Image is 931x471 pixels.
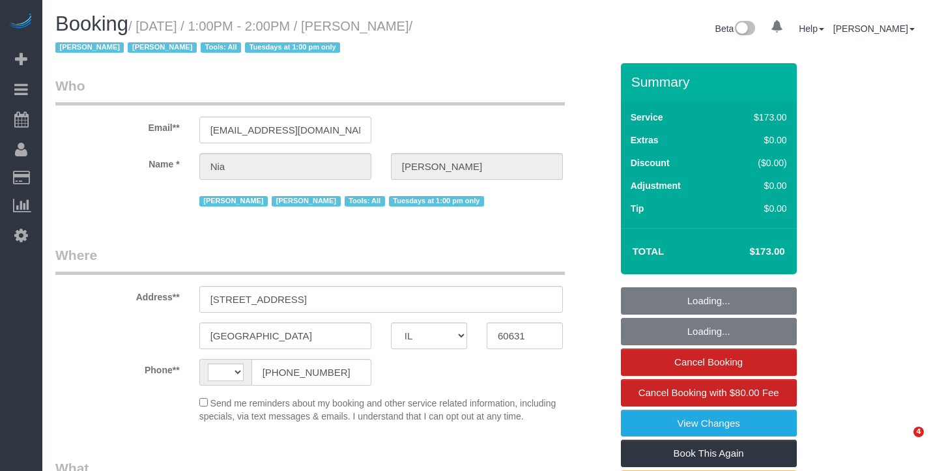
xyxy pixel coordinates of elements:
[726,156,787,169] div: ($0.00)
[631,179,681,192] label: Adjustment
[631,74,790,89] h3: Summary
[487,322,563,349] input: Zip Code**
[201,42,241,53] span: Tools: All
[726,179,787,192] div: $0.00
[55,12,128,35] span: Booking
[833,23,915,34] a: [PERSON_NAME]
[638,387,779,398] span: Cancel Booking with $80.00 Fee
[726,111,787,124] div: $173.00
[734,21,755,38] img: New interface
[633,246,665,257] strong: Total
[199,196,268,207] span: [PERSON_NAME]
[726,202,787,215] div: $0.00
[887,427,918,458] iframe: Intercom live chat
[621,410,797,437] a: View Changes
[55,19,412,55] small: / [DATE] / 1:00PM - 2:00PM / [PERSON_NAME]
[128,42,196,53] span: [PERSON_NAME]
[345,196,385,207] span: Tools: All
[389,196,484,207] span: Tuesdays at 1:00 pm only
[245,42,340,53] span: Tuesdays at 1:00 pm only
[710,246,784,257] h4: $173.00
[46,153,190,171] label: Name *
[391,153,563,180] input: Last Name*
[631,156,670,169] label: Discount
[799,23,824,34] a: Help
[621,440,797,467] a: Book This Again
[631,111,663,124] label: Service
[715,23,756,34] a: Beta
[913,427,924,437] span: 4
[55,42,124,53] span: [PERSON_NAME]
[8,13,34,31] img: Automaid Logo
[199,153,371,180] input: First Name**
[272,196,340,207] span: [PERSON_NAME]
[55,76,565,106] legend: Who
[631,202,644,215] label: Tip
[621,379,797,407] a: Cancel Booking with $80.00 Fee
[726,134,787,147] div: $0.00
[631,134,659,147] label: Extras
[621,349,797,376] a: Cancel Booking
[199,398,556,421] span: Send me reminders about my booking and other service related information, including specials, via...
[55,246,565,275] legend: Where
